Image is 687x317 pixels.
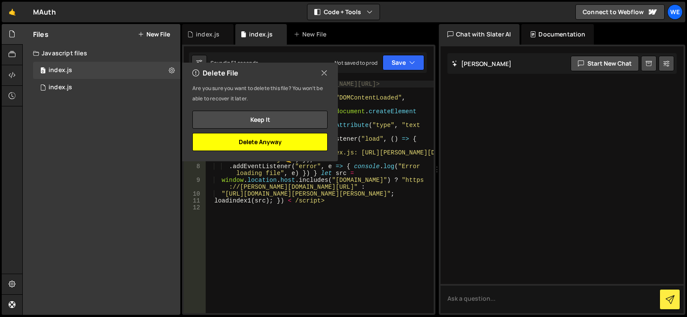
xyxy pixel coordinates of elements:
div: in 51 seconds [226,59,258,66]
div: MAuth [33,7,56,17]
button: Save [383,55,424,70]
div: index.js [249,30,273,39]
h2: [PERSON_NAME] [452,60,511,68]
div: Saved [210,59,258,66]
div: index.js [196,30,219,39]
div: Javascript files [23,45,180,62]
button: Code + Tools [307,4,380,20]
a: Connect to Webflow [575,4,665,20]
div: index.js [49,66,72,74]
h2: Files [33,30,49,39]
button: Delete Anyway [192,133,328,151]
button: Keep it [192,111,328,129]
p: Are you sure you want to delete this file? You won’t be able to recover it later. [192,83,328,104]
span: 0 [40,68,46,75]
h2: Delete File [192,68,238,78]
div: Chat with Slater AI [439,24,520,45]
div: index.js [49,84,72,91]
div: 9 [184,177,206,190]
div: New File [294,30,330,39]
a: 🤙 [2,2,23,22]
div: 17382/48402.js [33,79,180,96]
div: 8 [184,163,206,177]
div: Not saved to prod [334,59,377,66]
div: 10 [184,190,206,197]
button: New File [138,31,170,38]
div: Documentation [521,24,594,45]
button: Start new chat [571,56,639,71]
a: We [667,4,683,20]
div: 11 [184,197,206,204]
div: 12 [184,204,206,211]
div: 17382/48403.js [33,62,180,79]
